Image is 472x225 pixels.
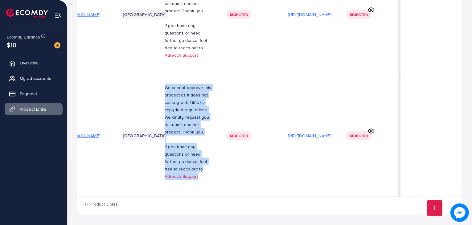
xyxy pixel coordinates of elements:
img: image [450,203,469,222]
img: menu [54,12,61,19]
a: Adreach Support [165,173,198,179]
p: [URL][DOMAIN_NAME] [288,132,331,139]
a: Overview [5,57,63,69]
span: If you have any questions or need further guidance, feel free to reach out to [165,144,207,172]
span: $10 [7,40,16,49]
span: Product Links [20,106,46,112]
a: Product Links [5,103,63,115]
img: image [54,42,60,48]
span: 17 Product Link(s) [85,201,118,207]
span: [URL][DOMAIN_NAME] [57,133,100,139]
span: [URL][DOMAIN_NAME] [57,11,100,18]
a: Adreach Support [165,52,198,58]
span: Rejected [350,12,368,17]
span: Rejected [230,12,248,17]
a: Payment [5,88,63,100]
a: My ad accounts [5,72,63,84]
span: Rejected [230,133,248,138]
span: Rejected [350,133,368,138]
span: Ecomdy Balance [7,34,40,40]
span: My ad accounts [20,75,51,81]
li: [GEOGRAPHIC_DATA] [121,10,168,19]
li: [GEOGRAPHIC_DATA] [121,131,168,141]
span: Payment [20,91,37,97]
span: If you have any questions or need further guidance, feel free to reach out to [165,22,207,51]
p: [URL][DOMAIN_NAME] [288,11,331,18]
span: We cannot approve this product as it does not comply with TikTok's copyright regulations. We kind... [165,84,211,135]
img: logo [6,9,48,18]
span: Overview [20,60,38,66]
